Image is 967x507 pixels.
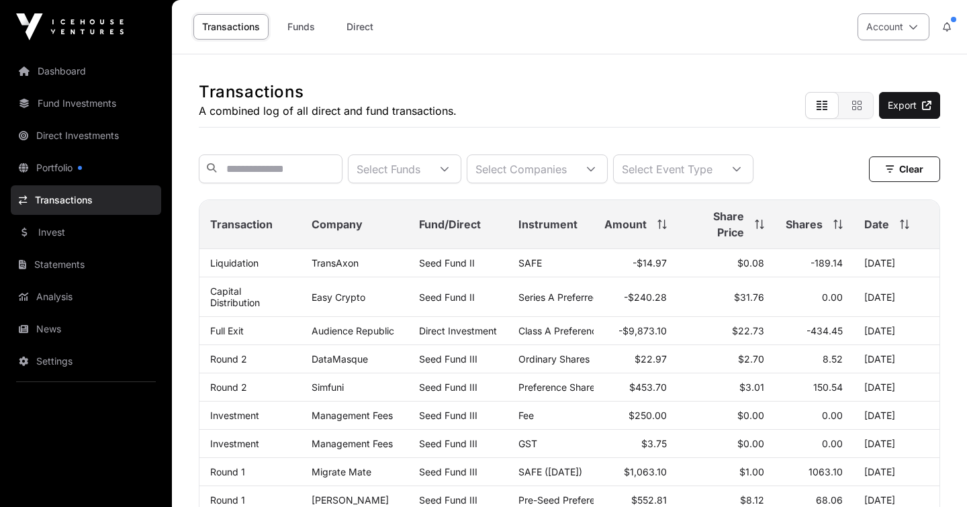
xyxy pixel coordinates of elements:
[854,373,939,402] td: [DATE]
[900,443,967,507] iframe: Chat Widget
[274,14,328,40] a: Funds
[594,373,678,402] td: $453.70
[738,353,764,365] span: $2.70
[518,353,590,365] span: Ordinary Shares
[210,494,245,506] a: Round 1
[604,216,647,232] span: Amount
[594,458,678,486] td: $1,063.10
[518,494,644,506] span: Pre-Seed Preference Shares
[419,466,477,477] a: Seed Fund III
[518,325,635,336] span: Class A Preference Shares
[737,257,764,269] span: $0.08
[312,466,371,477] a: Migrate Mate
[210,285,260,308] a: Capital Distribution
[193,14,269,40] a: Transactions
[419,438,477,449] a: Seed Fund III
[823,353,843,365] span: 8.52
[518,216,578,232] span: Instrument
[807,325,843,336] span: -434.45
[854,249,939,277] td: [DATE]
[333,14,387,40] a: Direct
[594,345,678,373] td: $22.97
[349,155,428,183] div: Select Funds
[854,402,939,430] td: [DATE]
[210,216,273,232] span: Transaction
[11,56,161,86] a: Dashboard
[518,381,600,393] span: Preference Shares
[210,325,244,336] a: Full Exit
[312,353,368,365] a: DataMasque
[688,208,744,240] span: Share Price
[739,381,764,393] span: $3.01
[199,103,457,119] p: A combined log of all direct and fund transactions.
[809,466,843,477] span: 1063.10
[11,218,161,247] a: Invest
[419,291,475,303] a: Seed Fund II
[312,325,394,336] a: Audience Republic
[210,257,259,269] a: Liquidation
[518,438,537,449] span: GST
[419,216,481,232] span: Fund/Direct
[312,291,365,303] a: Easy Crypto
[419,381,477,393] a: Seed Fund III
[11,250,161,279] a: Statements
[11,282,161,312] a: Analysis
[11,153,161,183] a: Portfolio
[11,121,161,150] a: Direct Investments
[210,381,247,393] a: Round 2
[737,410,764,421] span: $0.00
[822,438,843,449] span: 0.00
[518,410,534,421] span: Fee
[614,155,721,183] div: Select Event Type
[11,185,161,215] a: Transactions
[740,494,764,506] span: $8.12
[312,494,389,506] a: [PERSON_NAME]
[732,325,764,336] span: $22.73
[210,353,247,365] a: Round 2
[11,314,161,344] a: News
[739,466,764,477] span: $1.00
[854,317,939,345] td: [DATE]
[594,317,678,345] td: -$9,873.10
[594,402,678,430] td: $250.00
[312,381,344,393] a: Simfuni
[786,216,823,232] span: Shares
[16,13,124,40] img: Icehouse Ventures Logo
[11,89,161,118] a: Fund Investments
[11,347,161,376] a: Settings
[822,410,843,421] span: 0.00
[312,410,398,421] p: Management Fees
[864,216,889,232] span: Date
[312,438,398,449] p: Management Fees
[518,257,542,269] span: SAFE
[199,81,457,103] h1: Transactions
[734,291,764,303] span: $31.76
[594,277,678,317] td: -$240.28
[210,438,259,449] a: Investment
[419,325,497,336] span: Direct Investment
[816,494,843,506] span: 68.06
[210,410,259,421] a: Investment
[518,466,582,477] span: SAFE ([DATE])
[869,156,940,182] button: Clear
[419,257,475,269] a: Seed Fund II
[854,430,939,458] td: [DATE]
[518,291,627,303] span: Series A Preferred Share
[419,353,477,365] a: Seed Fund III
[854,345,939,373] td: [DATE]
[594,249,678,277] td: -$14.97
[419,494,477,506] a: Seed Fund III
[858,13,929,40] button: Account
[813,381,843,393] span: 150.54
[594,430,678,458] td: $3.75
[737,438,764,449] span: $0.00
[854,277,939,317] td: [DATE]
[419,410,477,421] a: Seed Fund III
[822,291,843,303] span: 0.00
[210,466,245,477] a: Round 1
[312,257,359,269] a: TransAxon
[811,257,843,269] span: -189.14
[467,155,575,183] div: Select Companies
[312,216,363,232] span: Company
